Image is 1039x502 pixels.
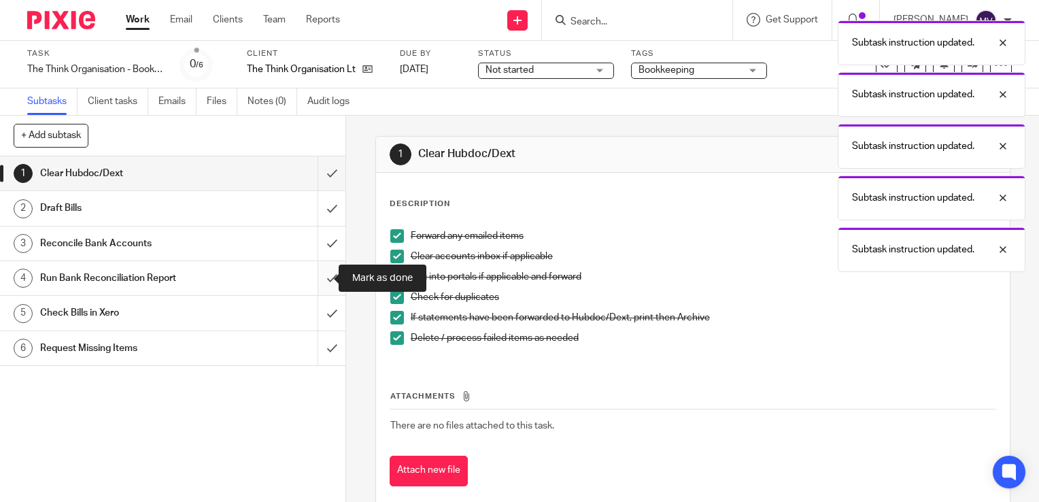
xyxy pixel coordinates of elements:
[390,456,468,486] button: Attach new file
[196,61,203,69] small: /6
[14,199,33,218] div: 2
[248,88,297,115] a: Notes (0)
[247,48,383,59] label: Client
[27,11,95,29] img: Pixie
[852,139,974,153] p: Subtask instruction updated.
[27,88,78,115] a: Subtasks
[975,10,997,31] img: svg%3E
[14,164,33,183] div: 1
[14,269,33,288] div: 4
[88,88,148,115] a: Client tasks
[390,421,554,431] span: There are no files attached to this task.
[207,88,237,115] a: Files
[411,331,995,345] p: Delete / process failed items as needed
[411,270,995,284] p: Log into portals if applicable and forward
[40,338,216,358] h1: Request Missing Items
[390,199,450,210] p: Description
[263,13,286,27] a: Team
[307,88,360,115] a: Audit logs
[400,48,461,59] label: Due by
[27,48,163,59] label: Task
[411,311,995,324] p: If statements have been forwarded to Hubdoc/Dext, print then Archive
[478,48,614,59] label: Status
[14,124,88,147] button: + Add subtask
[411,250,995,263] p: Clear accounts inbox if applicable
[306,13,340,27] a: Reports
[126,13,150,27] a: Work
[40,163,216,184] h1: Clear Hubdoc/Dext
[170,13,192,27] a: Email
[486,65,534,75] span: Not started
[390,144,411,165] div: 1
[14,339,33,358] div: 6
[40,303,216,323] h1: Check Bills in Xero
[40,198,216,218] h1: Draft Bills
[390,392,456,400] span: Attachments
[411,290,995,304] p: Check for duplicates
[14,234,33,253] div: 3
[213,13,243,27] a: Clients
[27,63,163,76] div: The Think Organisation - Bookkeeping - Weekly
[852,191,974,205] p: Subtask instruction updated.
[14,304,33,323] div: 5
[852,36,974,50] p: Subtask instruction updated.
[852,88,974,101] p: Subtask instruction updated.
[418,147,721,161] h1: Clear Hubdoc/Dext
[40,268,216,288] h1: Run Bank Reconciliation Report
[158,88,197,115] a: Emails
[400,65,428,74] span: [DATE]
[40,233,216,254] h1: Reconcile Bank Accounts
[190,56,203,72] div: 0
[411,229,995,243] p: Forward any emailed items
[852,243,974,256] p: Subtask instruction updated.
[247,63,356,76] p: The Think Organisation Ltd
